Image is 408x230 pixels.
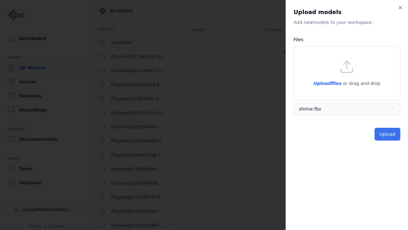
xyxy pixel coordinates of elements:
[294,19,400,26] p: Add new model s to your workspace.
[299,106,321,112] div: shrine.fbx
[313,81,341,86] span: Upload files
[342,80,381,87] p: or drag and drop
[294,37,303,42] label: Files
[294,8,400,17] h2: Upload models
[375,128,400,141] button: Upload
